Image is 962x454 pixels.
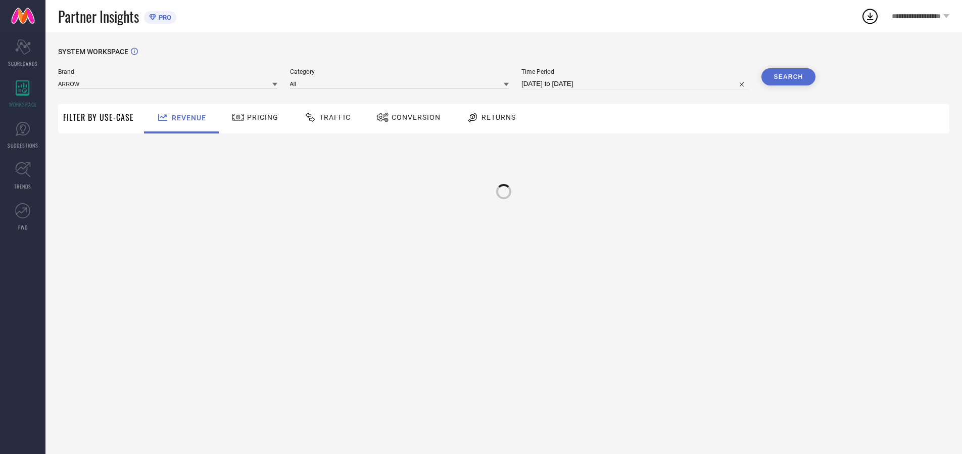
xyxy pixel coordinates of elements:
[247,113,278,121] span: Pricing
[14,183,31,190] span: TRENDS
[521,78,749,90] input: Select time period
[319,113,351,121] span: Traffic
[521,68,749,75] span: Time Period
[290,68,509,75] span: Category
[8,60,38,67] span: SCORECARDS
[482,113,516,121] span: Returns
[58,68,277,75] span: Brand
[392,113,441,121] span: Conversion
[761,68,816,85] button: Search
[58,48,128,56] span: SYSTEM WORKSPACE
[8,142,38,149] span: SUGGESTIONS
[156,14,171,21] span: PRO
[58,6,139,27] span: Partner Insights
[63,111,134,123] span: Filter By Use-Case
[172,114,206,122] span: Revenue
[18,223,28,231] span: FWD
[9,101,37,108] span: WORKSPACE
[861,7,879,25] div: Open download list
